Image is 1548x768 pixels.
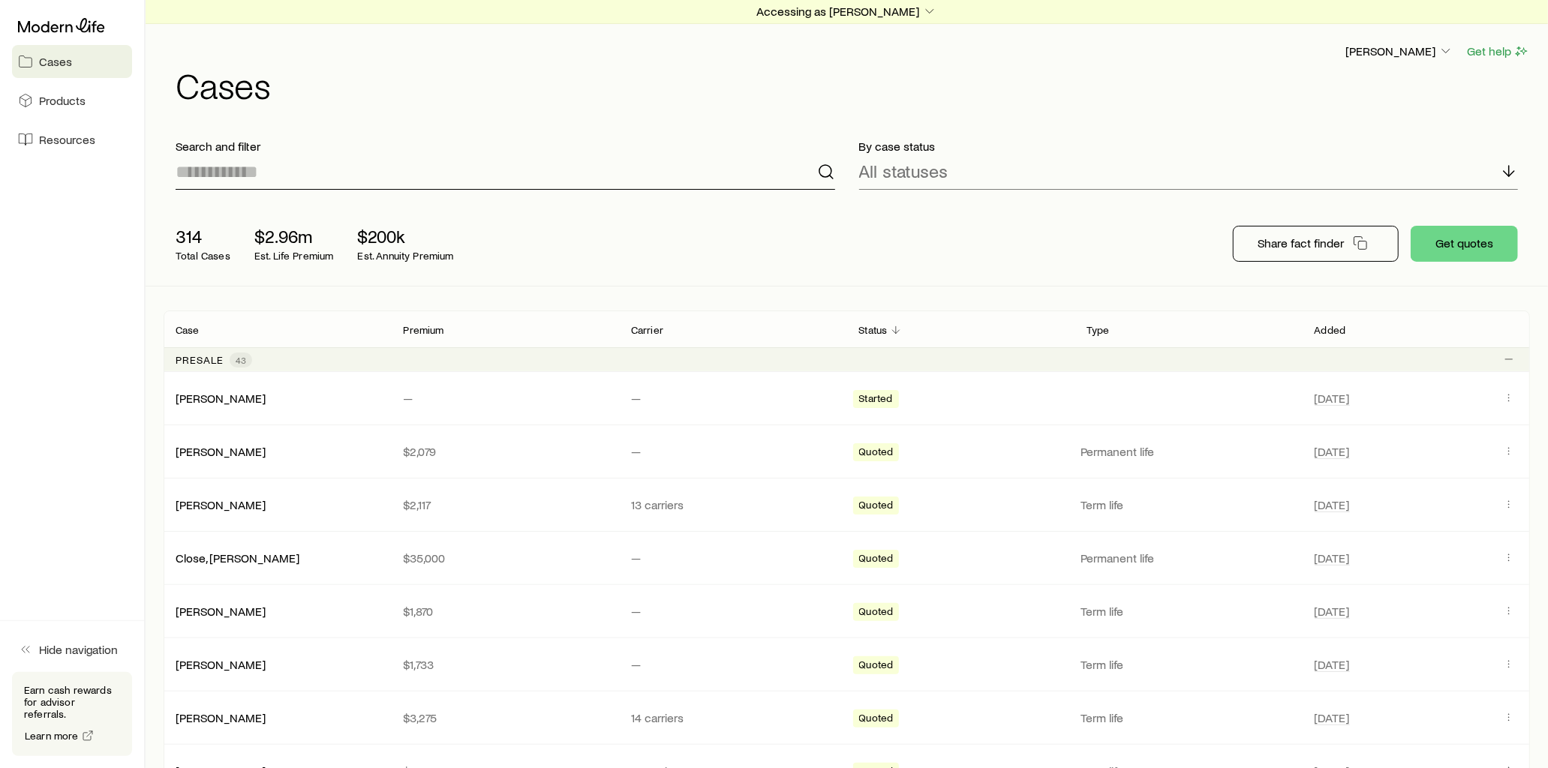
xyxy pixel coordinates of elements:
[176,391,266,406] div: [PERSON_NAME]
[404,550,608,565] p: $35,000
[1466,43,1530,60] button: Get help
[176,657,266,673] div: [PERSON_NAME]
[1315,497,1350,512] span: [DATE]
[859,658,894,674] span: Quoted
[404,604,608,619] p: $1,870
[358,250,454,262] p: Est. Annuity Premium
[176,550,299,566] div: Close, [PERSON_NAME]
[631,444,835,459] p: —
[631,391,835,406] p: —
[39,642,118,657] span: Hide navigation
[176,497,266,513] div: [PERSON_NAME]
[176,604,266,619] div: [PERSON_NAME]
[358,226,454,247] p: $200k
[1411,226,1518,262] button: Get quotes
[176,550,299,565] a: Close, [PERSON_NAME]
[12,633,132,666] button: Hide navigation
[1081,444,1297,459] p: Permanent life
[1081,604,1297,619] p: Term life
[1315,604,1350,619] span: [DATE]
[859,324,888,336] p: Status
[12,45,132,78] a: Cases
[404,497,608,512] p: $2,117
[176,710,266,726] div: [PERSON_NAME]
[631,657,835,672] p: —
[859,712,894,727] span: Quoted
[176,324,200,336] p: Case
[859,499,894,514] span: Quoted
[39,132,95,147] span: Resources
[12,672,132,756] div: Earn cash rewards for advisor referrals.Learn more
[12,123,132,156] a: Resources
[176,67,1530,103] h1: Cases
[1081,550,1297,565] p: Permanent life
[24,684,120,720] p: Earn cash rewards for advisor referrals.
[39,93,86,108] span: Products
[25,730,79,741] span: Learn more
[1315,657,1350,672] span: [DATE]
[176,657,266,671] a: [PERSON_NAME]
[1087,324,1110,336] p: Type
[756,4,937,19] p: Accessing as [PERSON_NAME]
[254,250,334,262] p: Est. Life Premium
[404,444,608,459] p: $2,079
[176,139,835,154] p: Search and filter
[176,354,224,366] p: Presale
[631,497,835,512] p: 13 carriers
[1315,391,1350,406] span: [DATE]
[1315,550,1350,565] span: [DATE]
[631,324,663,336] p: Carrier
[176,444,266,460] div: [PERSON_NAME]
[1315,710,1350,725] span: [DATE]
[859,445,894,461] span: Quoted
[859,552,894,568] span: Quoted
[12,84,132,117] a: Products
[631,550,835,565] p: —
[1258,235,1344,250] p: Share fact finder
[404,324,444,336] p: Premium
[39,54,72,69] span: Cases
[1081,497,1297,512] p: Term life
[176,391,266,405] a: [PERSON_NAME]
[1315,444,1350,459] span: [DATE]
[1345,43,1454,61] button: [PERSON_NAME]
[631,710,835,725] p: 14 carriers
[404,391,608,406] p: —
[404,657,608,672] p: $1,733
[404,710,608,725] p: $3,275
[859,605,894,621] span: Quoted
[176,444,266,458] a: [PERSON_NAME]
[1081,710,1297,725] p: Term life
[1081,657,1297,672] p: Term life
[176,497,266,511] a: [PERSON_NAME]
[859,160,948,181] p: All statuses
[176,226,230,247] p: 314
[176,604,266,618] a: [PERSON_NAME]
[1345,43,1453,58] p: [PERSON_NAME]
[176,250,230,262] p: Total Cases
[1233,226,1399,262] button: Share fact finder
[176,710,266,724] a: [PERSON_NAME]
[859,139,1519,154] p: By case status
[859,392,893,408] span: Started
[631,604,835,619] p: —
[236,354,246,366] span: 43
[254,226,334,247] p: $2.96m
[1315,324,1346,336] p: Added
